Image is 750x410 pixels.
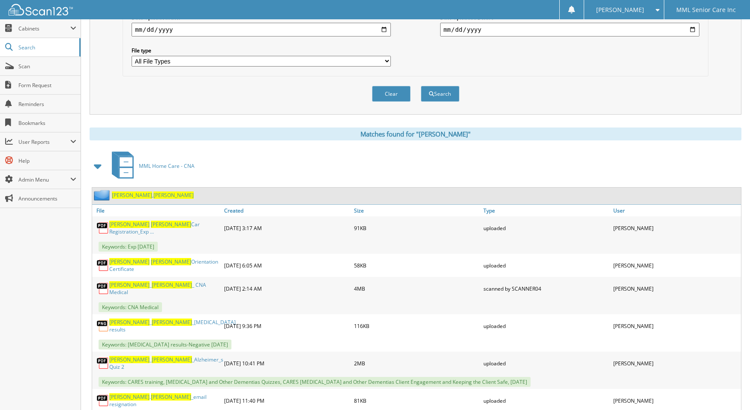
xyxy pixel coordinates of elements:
div: [PERSON_NAME] [611,316,741,335]
span: [PERSON_NAME] [109,393,150,401]
div: uploaded [481,316,611,335]
span: MML Home Care - CNA [139,162,195,170]
iframe: Chat Widget [707,369,750,410]
div: [PERSON_NAME] [611,354,741,373]
span: Form Request [18,82,76,89]
span: Reminders [18,100,76,108]
a: MML Home Care - CNA [107,149,195,183]
span: [PERSON_NAME] [151,258,191,265]
div: 4MB [352,279,482,298]
a: [PERSON_NAME],[PERSON_NAME] [112,191,194,199]
a: User [611,205,741,216]
span: Keywords: CNA Medical [99,302,162,312]
div: [DATE] 2:14 AM [222,279,352,298]
img: scan123-logo-white.svg [9,4,73,15]
span: [PERSON_NAME] [152,281,192,289]
a: [PERSON_NAME].[PERSON_NAME]_email resignation [109,393,220,408]
span: Scan [18,63,76,70]
div: uploaded [481,219,611,237]
span: Keywords: Exp [DATE] [99,242,158,252]
a: [PERSON_NAME]_[PERSON_NAME]_ CNA Medical [109,281,220,296]
span: [PERSON_NAME] [109,281,150,289]
a: [PERSON_NAME]_[PERSON_NAME]_[MEDICAL_DATA] results [109,319,236,333]
img: PDF.png [96,282,109,295]
div: [DATE] 11:40 PM [222,391,352,410]
a: Size [352,205,482,216]
div: [DATE] 3:17 AM [222,219,352,237]
a: [PERSON_NAME]_[PERSON_NAME]_Alzheimer_s Quiz 2 [109,356,223,371]
label: File type [132,47,391,54]
input: start [132,23,391,36]
div: 2MB [352,354,482,373]
img: folder2.png [94,190,112,200]
span: [PERSON_NAME] [596,7,644,12]
span: MML Senior Care Inc [676,7,736,12]
button: Search [421,86,459,102]
img: PNG.png [96,319,109,332]
span: [PERSON_NAME] [112,191,152,199]
span: [PERSON_NAME] [109,319,150,326]
div: 81KB [352,391,482,410]
a: Type [481,205,611,216]
img: PDF.png [96,222,109,234]
span: [PERSON_NAME] [152,356,192,363]
span: Keywords: CARES training, [MEDICAL_DATA] and Other Dementias Quizzes, CARES [MEDICAL_DATA] and Ot... [99,377,531,387]
div: scanned by SCANNER04 [481,279,611,298]
span: Bookmarks [18,119,76,127]
input: end [440,23,699,36]
div: [PERSON_NAME] [611,391,741,410]
div: [DATE] 10:41 PM [222,354,352,373]
span: [PERSON_NAME] [109,356,150,363]
span: Cabinets [18,25,70,32]
span: Keywords: [MEDICAL_DATA] results-Negative [DATE] [99,340,231,349]
img: PDF.png [96,357,109,370]
div: uploaded [481,256,611,275]
div: [DATE] 9:36 PM [222,316,352,335]
button: Clear [372,86,411,102]
div: uploaded [481,354,611,373]
a: Created [222,205,352,216]
div: [PERSON_NAME] [611,256,741,275]
span: Search [18,44,75,51]
span: Announcements [18,195,76,202]
div: 58KB [352,256,482,275]
span: [PERSON_NAME] [151,393,191,401]
span: User Reports [18,138,70,146]
div: Matches found for "[PERSON_NAME]" [90,128,741,140]
span: [PERSON_NAME] [151,221,191,228]
span: [PERSON_NAME] [152,319,192,326]
div: 116KB [352,316,482,335]
img: PDF.png [96,394,109,407]
div: 91KB [352,219,482,237]
a: [PERSON_NAME] [PERSON_NAME]Car Registration_Exp ... [109,221,220,235]
span: Help [18,157,76,164]
div: [DATE] 6:05 AM [222,256,352,275]
span: Admin Menu [18,176,70,183]
div: [PERSON_NAME] [611,219,741,237]
a: File [92,205,222,216]
img: PDF.png [96,259,109,272]
span: [PERSON_NAME] [153,191,194,199]
span: [PERSON_NAME] [109,221,150,228]
div: [PERSON_NAME] [611,279,741,298]
span: [PERSON_NAME] [109,258,150,265]
div: uploaded [481,391,611,410]
a: [PERSON_NAME] [PERSON_NAME]Orientation Certificate [109,258,220,273]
